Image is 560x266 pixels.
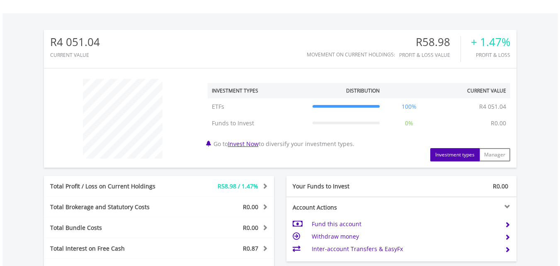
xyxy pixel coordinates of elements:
[50,52,100,58] div: CURRENT VALUE
[243,224,258,232] span: R0.00
[243,244,258,252] span: R0.87
[430,148,480,161] button: Investment types
[44,224,178,232] div: Total Bundle Costs
[312,243,498,255] td: Inter-account Transfers & EasyFx
[312,218,498,230] td: Fund this account
[44,244,178,253] div: Total Interest on Free Cash
[346,87,380,94] div: Distribution
[208,83,308,98] th: Investment Types
[228,140,259,148] a: Invest Now
[384,115,434,132] td: 0%
[493,182,508,190] span: R0.00
[399,52,461,58] div: Profit & Loss Value
[434,83,510,98] th: Current Value
[243,203,258,211] span: R0.00
[384,98,434,115] td: 100%
[471,36,510,48] div: + 1.47%
[44,182,178,190] div: Total Profit / Loss on Current Holdings
[286,203,402,212] div: Account Actions
[479,148,510,161] button: Manager
[471,52,510,58] div: Profit & Loss
[312,230,498,243] td: Withdraw money
[399,36,461,48] div: R58.98
[286,182,402,190] div: Your Funds to Invest
[201,75,516,161] div: Go to to diversify your investment types.
[208,115,308,132] td: Funds to Invest
[208,98,308,115] td: ETFs
[307,52,395,57] div: Movement on Current Holdings:
[487,115,510,132] td: R0.00
[475,98,510,115] td: R4 051.04
[44,203,178,211] div: Total Brokerage and Statutory Costs
[218,182,258,190] span: R58.98 / 1.47%
[50,36,100,48] div: R4 051.04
